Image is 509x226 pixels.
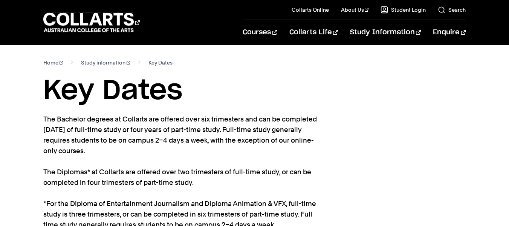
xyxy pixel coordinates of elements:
a: About Us [341,6,369,14]
a: Collarts Online [292,6,329,14]
div: Go to homepage [43,12,140,33]
h1: Key Dates [43,74,466,108]
a: Enquire [433,20,466,45]
a: Search [438,6,466,14]
a: Collarts Life [289,20,338,45]
span: Key Dates [148,57,173,68]
a: Student Login [381,6,426,14]
a: Courses [243,20,277,45]
a: Study Information [350,20,421,45]
a: Home [43,57,63,68]
a: Study information [81,57,130,68]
